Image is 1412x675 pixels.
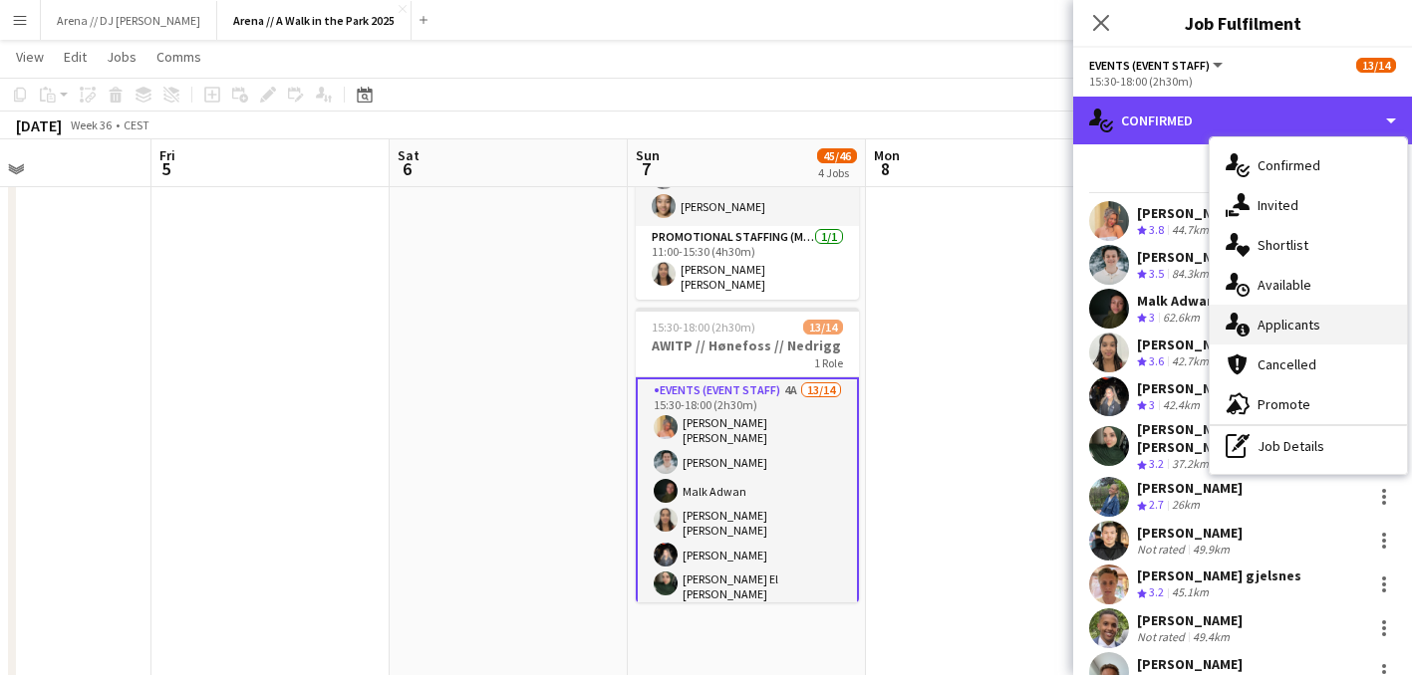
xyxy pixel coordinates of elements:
[1189,542,1234,557] div: 49.9km
[1137,248,1243,266] div: [PERSON_NAME]
[1137,542,1189,557] div: Not rated
[652,320,755,335] span: 15:30-18:00 (2h30m)
[16,48,44,66] span: View
[1149,266,1164,281] span: 3.5
[1258,276,1311,294] span: Available
[1210,426,1407,466] div: Job Details
[1137,420,1364,456] div: [PERSON_NAME] El [PERSON_NAME]
[803,320,843,335] span: 13/14
[395,157,420,180] span: 6
[1356,58,1396,73] span: 13/14
[148,44,209,70] a: Comms
[66,117,116,132] span: Week 36
[1159,310,1204,327] div: 62.6km
[817,148,857,163] span: 45/46
[1149,456,1164,471] span: 3.2
[8,44,52,70] a: View
[1168,497,1204,514] div: 26km
[1137,655,1243,673] div: [PERSON_NAME]
[64,48,87,66] span: Edit
[1258,156,1320,174] span: Confirmed
[636,337,859,354] h3: AWITP // Hønefoss // Nedrigg
[1168,456,1213,473] div: 37.2km
[1089,74,1396,89] div: 15:30-18:00 (2h30m)
[99,44,144,70] a: Jobs
[1149,353,1164,368] span: 3.6
[217,1,412,40] button: Arena // A Walk in the Park 2025
[871,157,900,180] span: 8
[636,146,660,164] span: Sun
[636,226,859,300] app-card-role: Promotional Staffing (Mascot)1/111:00-15:30 (4h30m)[PERSON_NAME] [PERSON_NAME]
[1149,584,1164,599] span: 3.2
[1149,397,1155,412] span: 3
[1073,10,1412,36] h3: Job Fulfilment
[1149,497,1164,512] span: 2.7
[1258,196,1298,214] span: Invited
[1137,479,1243,497] div: [PERSON_NAME]
[1168,353,1213,370] div: 42.7km
[1137,629,1189,644] div: Not rated
[1149,222,1164,237] span: 3.8
[41,1,217,40] button: Arena // DJ [PERSON_NAME]
[1168,584,1213,601] div: 45.1km
[56,44,95,70] a: Edit
[1089,58,1226,73] button: Events (Event Staff)
[1073,97,1412,144] div: Confirmed
[156,157,175,180] span: 5
[124,117,149,132] div: CEST
[874,146,900,164] span: Mon
[1159,397,1204,414] div: 42.4km
[1137,204,1351,222] div: [PERSON_NAME] [PERSON_NAME]
[1168,266,1213,283] div: 84.3km
[1137,566,1301,584] div: [PERSON_NAME] gjelsnes
[398,146,420,164] span: Sat
[1137,292,1215,310] div: Malk Adwan
[1137,611,1243,629] div: [PERSON_NAME]
[1258,395,1310,413] span: Promote
[814,355,843,370] span: 1 Role
[1137,336,1351,353] div: [PERSON_NAME] [PERSON_NAME]
[16,115,62,135] div: [DATE]
[1189,629,1234,644] div: 49.4km
[1137,379,1243,397] div: [PERSON_NAME]
[1137,524,1243,542] div: [PERSON_NAME]
[818,165,856,180] div: 4 Jobs
[633,157,660,180] span: 7
[1089,58,1210,73] span: Events (Event Staff)
[1258,355,1316,373] span: Cancelled
[1168,222,1213,239] div: 44.7km
[1258,316,1320,334] span: Applicants
[156,48,201,66] span: Comms
[636,308,859,602] app-job-card: 15:30-18:00 (2h30m)13/14AWITP // Hønefoss // Nedrigg1 RoleEvents (Event Staff)4A13/1415:30-18:00 ...
[1149,310,1155,325] span: 3
[107,48,137,66] span: Jobs
[1258,236,1308,254] span: Shortlist
[159,146,175,164] span: Fri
